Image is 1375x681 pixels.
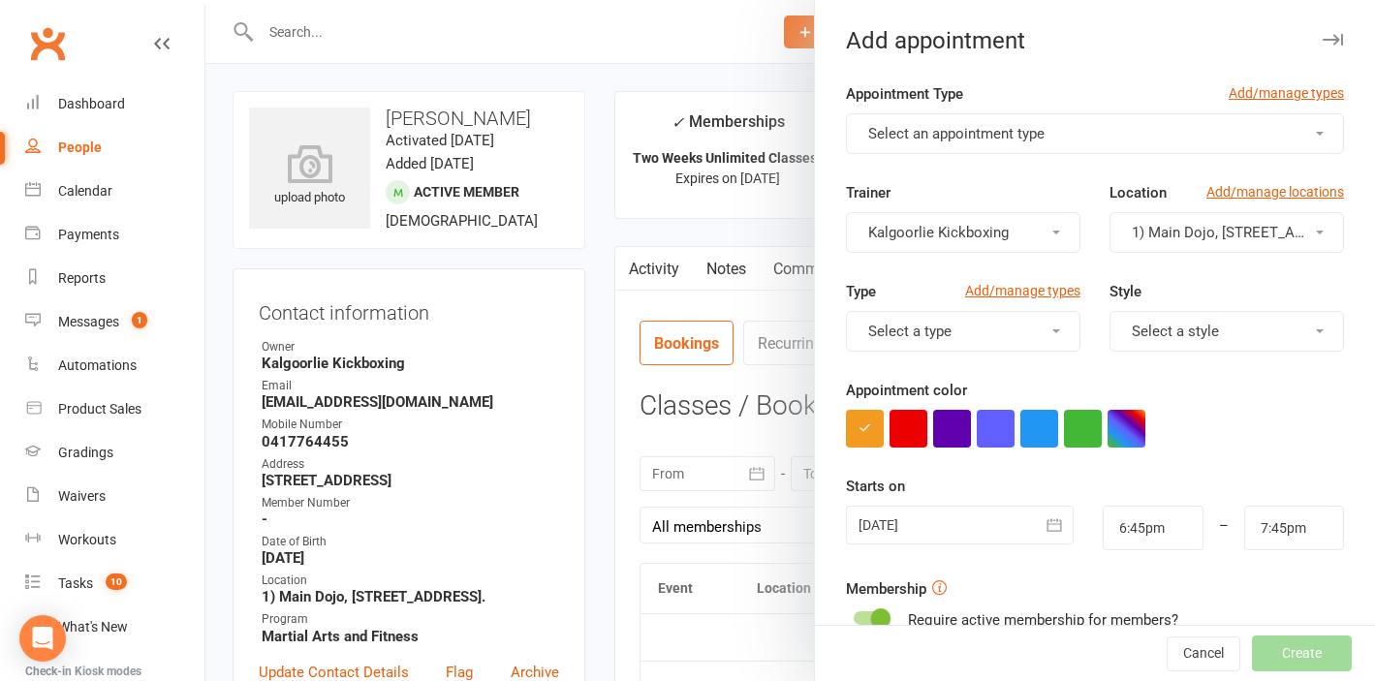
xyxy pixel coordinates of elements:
span: Select an appointment type [868,125,1045,142]
a: Waivers [25,475,204,518]
label: Appointment color [846,379,967,402]
div: Open Intercom Messenger [19,615,66,662]
span: 1) Main Dojo, [STREET_ADDRESS]. [1132,224,1357,241]
div: People [58,139,102,155]
a: Product Sales [25,387,204,431]
span: 10 [106,573,127,590]
span: Kalgoorlie Kickboxing [868,224,1009,241]
div: Product Sales [58,401,141,417]
a: Reports [25,257,204,300]
a: Add/manage locations [1206,181,1344,202]
a: Clubworx [23,19,72,68]
div: Waivers [58,488,106,504]
a: Add/manage types [965,280,1080,301]
button: Select a style [1109,311,1344,352]
a: Automations [25,344,204,387]
span: Select a type [868,323,952,340]
div: Reports [58,270,106,286]
a: Gradings [25,431,204,475]
label: Style [1109,280,1141,303]
label: Starts on [846,475,905,498]
label: Location [1109,181,1167,204]
div: – [1203,506,1245,550]
a: Workouts [25,518,204,562]
div: Add appointment [815,27,1375,54]
a: Dashboard [25,82,204,126]
label: Appointment Type [846,82,963,106]
div: Tasks [58,575,93,591]
div: Automations [58,357,137,373]
a: What's New [25,605,204,649]
a: Payments [25,213,204,257]
label: Trainer [846,181,891,204]
a: Calendar [25,170,204,213]
button: Kalgoorlie Kickboxing [846,212,1080,253]
a: Tasks 10 [25,562,204,605]
span: 1 [132,312,147,328]
label: Type [846,280,876,303]
a: People [25,126,204,170]
button: Select a type [846,311,1080,352]
div: What's New [58,619,128,635]
button: Select an appointment type [846,113,1344,154]
div: Gradings [58,445,113,460]
a: Messages 1 [25,300,204,344]
button: Cancel [1167,636,1240,671]
div: Messages [58,314,119,329]
button: 1) Main Dojo, [STREET_ADDRESS]. [1109,212,1344,253]
div: Require active membership for members? [908,608,1178,632]
div: Dashboard [58,96,125,111]
div: Calendar [58,183,112,199]
div: Payments [58,227,119,242]
span: Select a style [1132,323,1219,340]
label: Membership [846,577,926,601]
div: Workouts [58,532,116,547]
a: Add/manage types [1229,82,1344,104]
